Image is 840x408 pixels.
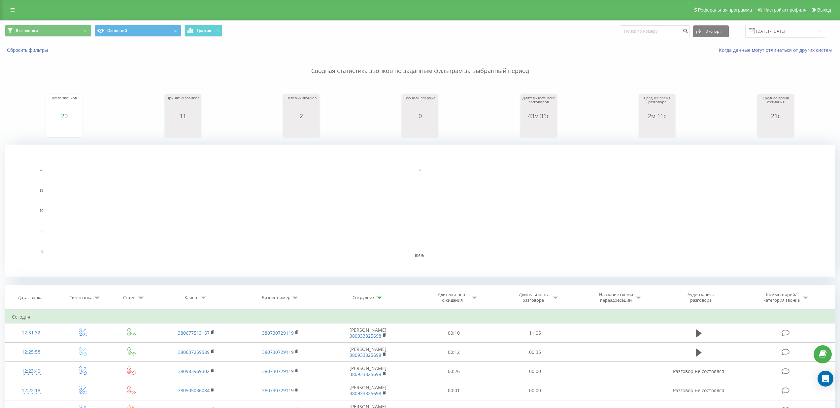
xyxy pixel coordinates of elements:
div: Статус [123,295,136,300]
div: Клиент [185,295,199,300]
div: Целевых звонков [285,96,318,113]
div: 12:23:40 [12,365,50,378]
td: [PERSON_NAME] [323,362,414,381]
td: 00:35 [494,343,575,362]
text: 5 [41,229,43,233]
div: 12:25:58 [12,346,50,358]
div: Среднее время ожидания [759,96,792,113]
a: 380505036084 [178,387,210,393]
span: Настройки профиля [763,7,806,13]
a: 380730729119 [262,330,294,336]
div: Название схемы переадресации [598,292,634,303]
a: Когда данные могут отличаться от других систем [719,47,835,53]
div: Длительность ожидания [435,292,470,303]
a: 380730729119 [262,387,294,393]
td: [PERSON_NAME] [323,323,414,343]
div: Бизнес номер [262,295,290,300]
a: 380983969302 [178,368,210,374]
span: Выход [817,7,831,13]
div: Комментарий/категория звонка [762,292,801,303]
div: 0 [403,113,436,119]
td: [PERSON_NAME] [323,381,414,400]
a: 380730729119 [262,349,294,355]
span: Реферальная программа [698,7,752,13]
div: Тип звонка [70,295,92,300]
text: [DATE] [415,254,425,257]
svg: A chart. [48,119,81,139]
td: [PERSON_NAME] [323,343,414,362]
button: График [185,25,222,37]
div: Длительность всех разговоров [522,96,555,113]
svg: A chart. [285,119,318,139]
div: Аудиозапись разговора [679,292,722,303]
span: Все звонки [16,28,38,33]
div: Среднее время разговора [641,96,674,113]
text: 15 [40,189,44,192]
div: Всего звонков [48,96,81,113]
svg: A chart. [5,145,835,277]
div: Open Intercom Messenger [818,371,833,387]
svg: A chart. [759,119,792,139]
td: 00:10 [414,323,494,343]
td: 00:00 [494,381,575,400]
div: 12:22:18 [12,384,50,397]
div: Принятых звонков [166,96,199,113]
div: Дата звонка [18,295,43,300]
td: 00:26 [414,362,494,381]
text: 10 [40,209,44,213]
button: Основной [95,25,181,37]
svg: A chart. [522,119,555,139]
a: 380933825698 [350,352,381,358]
div: Длительность разговора [516,292,551,303]
div: 43м 31с [522,113,555,119]
div: 20 [48,113,81,119]
svg: A chart. [403,119,436,139]
a: 380730729119 [262,368,294,374]
td: Сегодня [5,310,835,323]
svg: A chart. [641,119,674,139]
text: 20 [40,168,44,172]
button: Экспорт [693,25,729,37]
p: Сводная статистика звонков по заданным фильтрам за выбранный период [5,53,835,75]
div: 2 [285,113,318,119]
td: 00:00 [494,362,575,381]
button: Сбросить фильтры [5,47,51,53]
div: Сотрудник [353,295,375,300]
div: 21с [759,113,792,119]
button: Все звонки [5,25,91,37]
div: 12:31:32 [12,326,50,339]
span: График [197,28,211,33]
div: Звонили впервые [403,96,436,113]
svg: A chart. [166,119,199,139]
a: 380933825698 [350,390,381,396]
div: 2м 11с [641,113,674,119]
div: 11 [166,113,199,119]
td: 00:01 [414,381,494,400]
text: 0 [41,250,43,253]
td: 11:05 [494,323,575,343]
td: 00:12 [414,343,494,362]
input: Поиск по номеру [620,25,690,37]
span: Разговор не состоялся [673,387,724,393]
a: 380933825698 [350,371,381,377]
span: Разговор не состоялся [673,368,724,374]
a: 380677513157 [178,330,210,336]
a: 380637259589 [178,349,210,355]
a: 380933825698 [350,333,381,339]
